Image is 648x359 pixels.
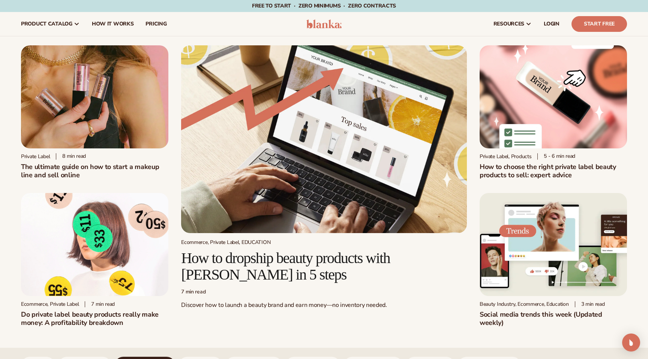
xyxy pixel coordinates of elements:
[537,153,575,160] div: 5 - 6 min read
[92,21,134,27] span: How It Works
[21,193,168,296] img: Profitability of private label company
[571,16,627,32] a: Start Free
[538,12,565,36] a: LOGIN
[21,45,168,148] img: Person holding branded make up with a solid pink background
[21,163,168,179] h1: The ultimate guide on how to start a makeup line and sell online
[480,310,627,327] h2: Social media trends this week (Updated weekly)
[86,12,140,36] a: How It Works
[480,301,569,307] div: Beauty Industry, Ecommerce, Education
[487,12,538,36] a: resources
[181,289,467,295] div: 7 min read
[480,193,627,296] img: Social media trends this week (Updated weekly)
[181,45,467,233] img: Growing money with ecommerce
[139,12,172,36] a: pricing
[575,301,605,308] div: 3 min read
[145,21,166,27] span: pricing
[21,301,79,307] div: Ecommerce, Private Label
[480,193,627,327] a: Social media trends this week (Updated weekly) Beauty Industry, Ecommerce, Education 3 min readSo...
[21,193,168,327] a: Profitability of private label company Ecommerce, Private Label 7 min readDo private label beauty...
[56,153,86,160] div: 8 min read
[21,153,50,160] div: Private label
[480,45,627,179] a: Private Label Beauty Products Click Private Label, Products 5 - 6 min readHow to choose the right...
[622,334,640,352] div: Open Intercom Messenger
[480,153,532,160] div: Private Label, Products
[493,21,524,27] span: resources
[15,12,86,36] a: product catalog
[21,45,168,179] a: Person holding branded make up with a solid pink background Private label 8 min readThe ultimate ...
[252,2,396,9] span: Free to start · ZERO minimums · ZERO contracts
[480,163,627,179] h2: How to choose the right private label beauty products to sell: expert advice
[181,239,467,245] div: Ecommerce, Private Label, EDUCATION
[85,301,115,308] div: 7 min read
[21,21,72,27] span: product catalog
[480,45,627,148] img: Private Label Beauty Products Click
[21,310,168,327] h2: Do private label beauty products really make money: A profitability breakdown
[544,21,559,27] span: LOGIN
[181,45,467,315] a: Growing money with ecommerce Ecommerce, Private Label, EDUCATION How to dropship beauty products ...
[181,301,467,309] p: Discover how to launch a beauty brand and earn money—no inventory needed.
[306,19,342,28] img: logo
[181,250,467,283] h2: How to dropship beauty products with [PERSON_NAME] in 5 steps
